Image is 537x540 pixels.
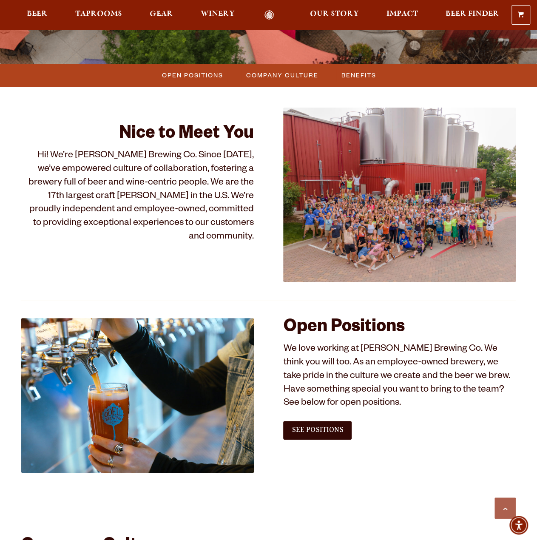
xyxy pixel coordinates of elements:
[440,10,505,20] a: Beer Finder
[283,108,516,282] img: 51399232252_e3c7efc701_k (2)
[27,11,48,17] span: Beer
[195,10,240,20] a: Winery
[28,151,254,242] span: Hi! We’re [PERSON_NAME] Brewing Co. Since [DATE], we’ve empowered culture of collaboration, foste...
[157,69,227,81] a: Open Positions
[241,69,323,81] a: Company Culture
[304,10,364,20] a: Our Story
[446,11,499,17] span: Beer Finder
[21,318,254,473] img: Jobs_1
[292,426,343,434] span: See Positions
[70,10,128,20] a: Taprooms
[386,11,418,17] span: Impact
[336,69,381,81] a: Benefits
[509,516,528,534] div: Accessibility Menu
[150,11,173,17] span: Gear
[144,10,179,20] a: Gear
[162,69,223,81] span: Open Positions
[381,10,423,20] a: Impact
[246,69,318,81] span: Company Culture
[283,421,352,440] a: See Positions
[253,10,285,20] a: Odell Home
[341,69,376,81] span: Benefits
[21,125,254,145] h2: Nice to Meet You
[75,11,122,17] span: Taprooms
[283,318,516,338] h2: Open Positions
[283,343,516,411] p: We love working at [PERSON_NAME] Brewing Co. We think you will too. As an employee-owned brewery,...
[494,497,516,519] a: Scroll to top
[201,11,235,17] span: Winery
[310,11,359,17] span: Our Story
[21,10,53,20] a: Beer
